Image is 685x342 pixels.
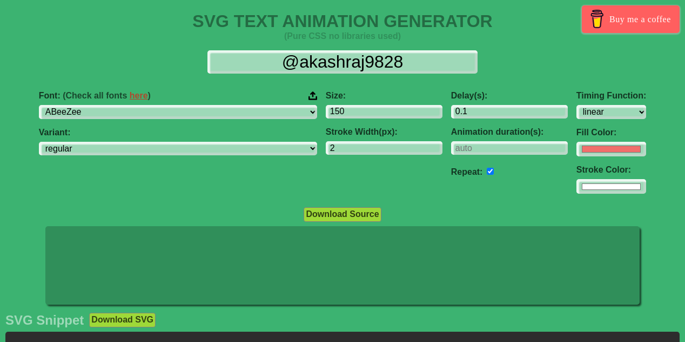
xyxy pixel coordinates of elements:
label: Variant: [39,128,317,137]
input: 2px [326,141,442,155]
label: Stroke Color: [576,165,646,175]
input: auto [451,141,568,155]
a: Buy me a coffee [582,5,680,33]
label: Size: [326,91,442,101]
label: Timing Function: [576,91,646,101]
label: Repeat: [451,167,483,176]
button: Download SVG [89,313,156,327]
span: (Check all fonts ) [63,91,151,100]
input: 0.1s [451,105,568,119]
span: Font: [39,91,151,101]
span: Buy me a coffee [609,10,671,29]
label: Delay(s): [451,91,568,101]
img: Upload your font [308,91,317,101]
h2: SVG Snippet [5,313,84,328]
button: Download Source [304,207,381,221]
input: Input Text Here [207,50,478,74]
img: Buy me a coffee [588,10,607,28]
label: Stroke Width(px): [326,127,442,137]
label: Animation duration(s): [451,127,568,137]
input: 100 [326,105,442,119]
label: Fill Color: [576,128,646,137]
a: here [130,91,148,100]
input: auto [487,168,494,175]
